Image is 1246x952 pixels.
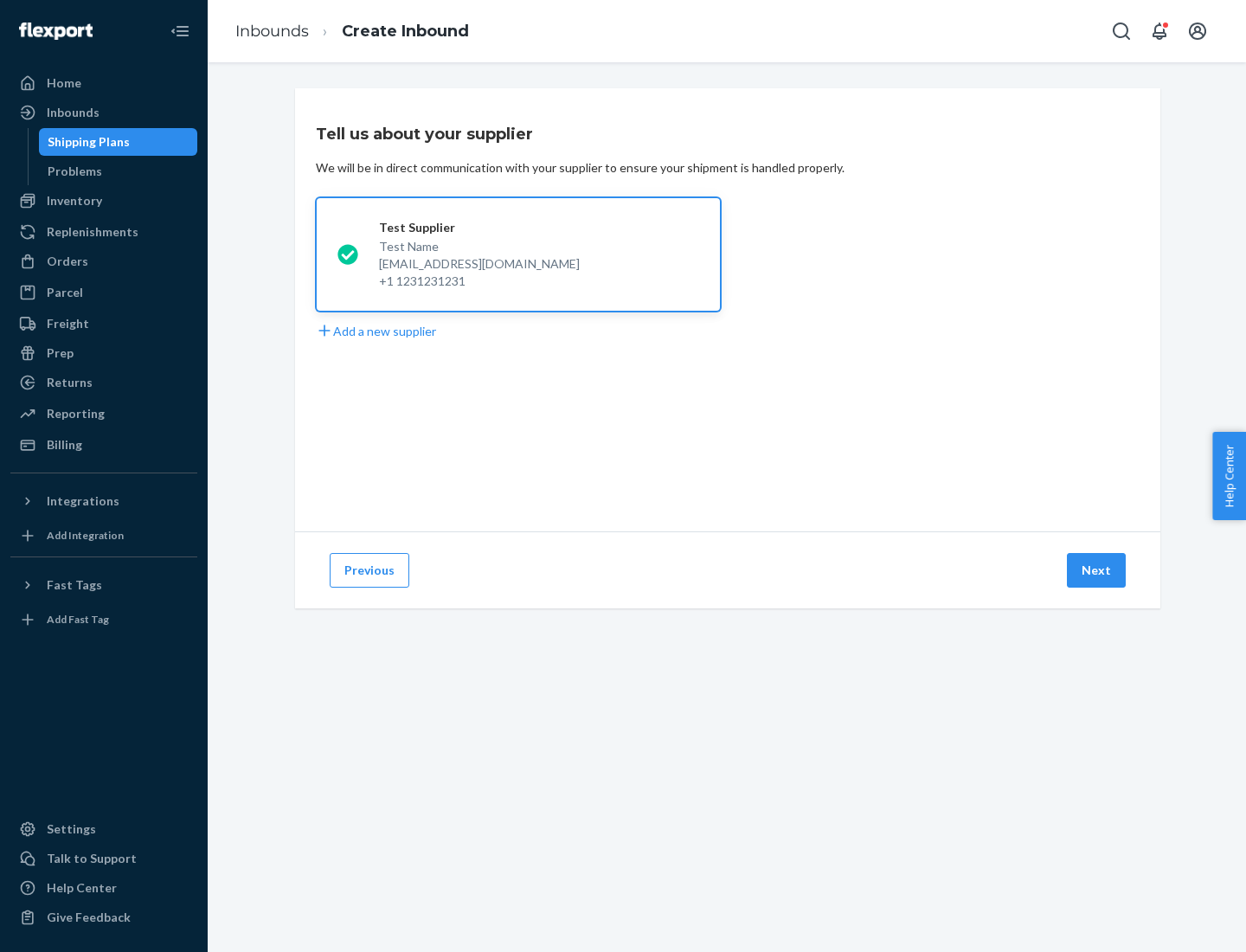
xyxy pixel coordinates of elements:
div: Reporting [47,405,105,422]
a: Add Integration [10,522,197,550]
a: Freight [10,310,197,338]
a: Settings [10,815,197,843]
div: Inbounds [47,104,100,121]
a: Prep [10,339,197,367]
a: Create Inbound [342,22,469,41]
div: Talk to Support [47,850,137,867]
a: Inventory [10,187,197,215]
div: Billing [47,436,82,453]
div: Replenishments [47,223,138,241]
a: Parcel [10,279,197,306]
a: Replenishments [10,218,197,246]
div: Give Feedback [47,909,131,926]
button: Integrations [10,487,197,515]
button: Open account menu [1180,14,1215,48]
a: Problems [39,158,198,185]
a: Returns [10,369,197,396]
img: Flexport logo [19,23,93,40]
a: Home [10,69,197,97]
a: Talk to Support [10,845,197,872]
div: Help Center [47,879,117,897]
div: Inventory [47,192,102,209]
div: Shipping Plans [48,133,130,151]
div: Fast Tags [47,576,102,594]
div: Orders [47,253,88,270]
a: Inbounds [235,22,309,41]
button: Next [1067,553,1126,588]
div: Problems [48,163,102,180]
div: Add Fast Tag [47,612,109,627]
a: Shipping Plans [39,128,198,156]
button: Give Feedback [10,904,197,931]
button: Open notifications [1142,14,1177,48]
a: Orders [10,248,197,275]
div: Prep [47,344,74,362]
button: Open Search Box [1104,14,1139,48]
a: Add Fast Tag [10,606,197,634]
button: Previous [330,553,409,588]
div: Returns [47,374,93,391]
h3: Tell us about your supplier [316,123,533,145]
div: Settings [47,820,96,838]
a: Inbounds [10,99,197,126]
button: Close Navigation [163,14,197,48]
button: Help Center [1212,432,1246,520]
div: We will be in direct communication with your supplier to ensure your shipment is handled properly. [316,159,845,177]
div: Home [47,74,81,92]
a: Billing [10,431,197,459]
a: Help Center [10,874,197,902]
button: Add a new supplier [316,322,436,340]
a: Reporting [10,400,197,428]
div: Add Integration [47,528,124,543]
div: Freight [47,315,89,332]
div: Integrations [47,492,119,510]
button: Fast Tags [10,571,197,599]
div: Parcel [47,284,83,301]
ol: breadcrumbs [222,6,483,57]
